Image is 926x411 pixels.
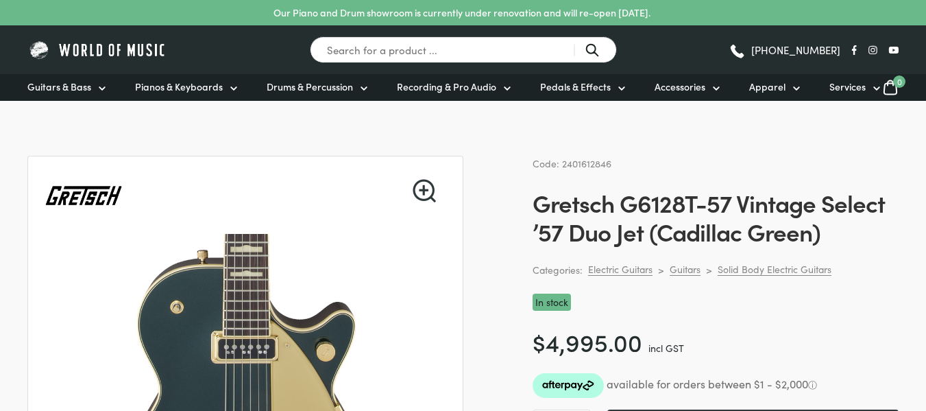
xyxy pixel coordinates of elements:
[540,80,611,94] span: Pedals & Effects
[267,80,353,94] span: Drums & Percussion
[27,39,168,60] img: World of Music
[397,80,496,94] span: Recording & Pro Audio
[658,263,664,276] div: >
[729,40,840,60] a: [PHONE_NUMBER]
[533,262,583,278] span: Categories:
[588,263,653,276] a: Electric Guitars
[893,75,905,88] span: 0
[533,325,642,358] bdi: 4,995.00
[533,156,611,170] span: Code: 2401612846
[727,260,926,411] iframe: Chat with our support team
[648,341,684,355] span: incl GST
[533,325,546,358] span: $
[670,263,700,276] a: Guitars
[749,80,785,94] span: Apparel
[135,80,223,94] span: Pianos & Keyboards
[413,179,436,202] a: View full-screen image gallery
[718,263,831,276] a: Solid Body Electric Guitars
[706,263,712,276] div: >
[310,36,617,63] input: Search for a product ...
[273,5,650,20] p: Our Piano and Drum showroom is currently under renovation and will re-open [DATE].
[533,294,571,311] p: In stock
[27,80,91,94] span: Guitars & Bass
[751,45,840,55] span: [PHONE_NUMBER]
[533,188,899,246] h1: Gretsch G6128T-57 Vintage Select ’57 Duo Jet (Cadillac Green)
[829,80,866,94] span: Services
[655,80,705,94] span: Accessories
[45,156,123,235] img: Gretsch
